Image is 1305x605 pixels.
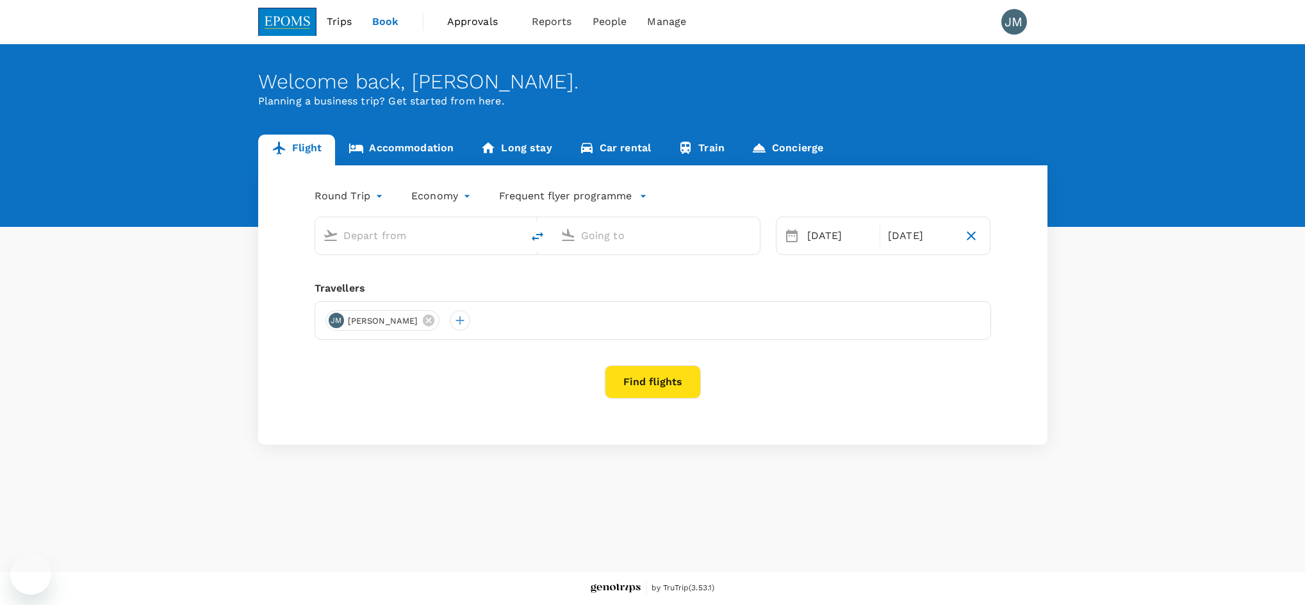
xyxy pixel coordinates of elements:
div: [DATE] [802,223,877,249]
button: delete [522,221,553,252]
div: JM[PERSON_NAME] [325,310,440,331]
a: Train [664,135,738,165]
p: Planning a business trip? Get started from here. [258,94,1047,109]
span: Approvals [447,14,511,29]
div: Travellers [315,281,991,296]
span: People [593,14,627,29]
span: [PERSON_NAME] [340,315,426,327]
div: Round Trip [315,186,386,206]
button: Frequent flyer programme [499,188,647,204]
button: Find flights [605,365,701,399]
a: Long stay [467,135,565,165]
span: by TruTrip ( 3.53.1 ) [652,582,715,595]
iframe: Button to launch messaging window [10,554,51,595]
img: Genotrips - EPOMS [591,584,641,593]
div: JM [329,313,344,328]
div: Economy [411,186,473,206]
a: Accommodation [335,135,467,165]
span: Reports [532,14,572,29]
span: Manage [647,14,686,29]
div: JM [1001,9,1027,35]
img: EPOMS SDN BHD [258,8,317,36]
span: Book [372,14,399,29]
input: Going to [581,226,733,245]
span: Trips [327,14,352,29]
p: Frequent flyer programme [499,188,632,204]
a: Flight [258,135,336,165]
a: Concierge [738,135,837,165]
a: Car rental [566,135,665,165]
div: Welcome back , [PERSON_NAME] . [258,70,1047,94]
button: Open [751,234,753,236]
div: [DATE] [883,223,958,249]
button: Open [513,234,516,236]
input: Depart from [343,226,495,245]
